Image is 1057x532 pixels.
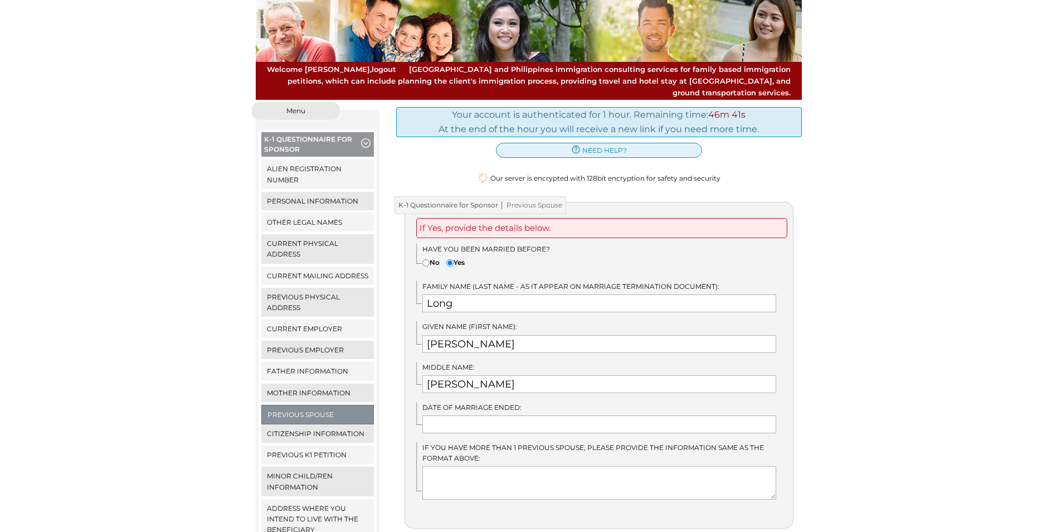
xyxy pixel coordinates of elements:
a: Alien Registration Number [261,159,374,188]
label: Yes [446,257,465,268]
span: Have you been married before? [422,245,550,253]
a: Citizenship Information [261,424,374,443]
a: Current Employer [261,320,374,338]
a: Personal Information [261,192,374,210]
a: Current Physical Address [261,234,374,263]
span: [GEOGRAPHIC_DATA] and Philippines immigration consulting services for family based immigration pe... [267,64,791,98]
span: Middle Name: [422,363,475,371]
a: logout [372,65,396,74]
div: Your account is authenticated for 1 hour. Remaining time: At the end of the hour you will receive... [396,107,802,137]
a: Minor Child/ren Information [261,467,374,496]
span: Our server is encrypted with 128bit encryption for safety and security [490,173,720,183]
a: Previous Physical Address [261,288,374,317]
a: need help? [496,143,702,158]
span: need help? [582,145,627,156]
span: 46m 41s [708,109,746,120]
input: No [422,259,430,267]
span: Previous Spouse [498,201,562,209]
span: IF you have more than 1 previous spouse, please provide the information same as the format above: [422,443,764,462]
a: Current Mailing Address [261,267,374,285]
a: Previous Spouse [262,405,374,424]
a: Previous K1 Petition [261,446,374,464]
button: Menu [251,101,340,120]
label: No [422,257,440,268]
a: Mother Information [261,384,374,402]
h3: K-1 Questionnaire for Sponsor [394,196,566,214]
a: Previous Employer [261,341,374,359]
span: Date of Marriage ended: [422,403,522,412]
button: K-1 Questionnaire for Sponsor [261,132,374,159]
span: Menu [286,108,305,114]
a: Father Information [261,362,374,380]
span: Welcome [PERSON_NAME], [267,64,396,75]
a: Other Legal Names [261,213,374,231]
span: Family Name (Last Name - as it appear on marriage termination document): [422,282,719,291]
input: Yes [446,259,454,267]
div: If Yes, provide the details below. [416,218,787,238]
span: Given Name (First Name): [422,322,517,331]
